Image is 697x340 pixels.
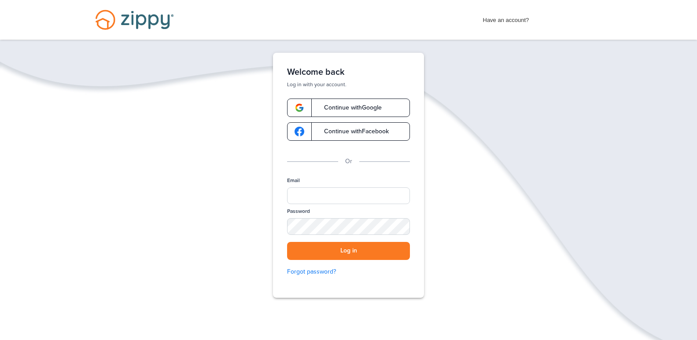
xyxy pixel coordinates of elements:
[287,122,410,141] a: google-logoContinue withFacebook
[287,267,410,277] a: Forgot password?
[287,99,410,117] a: google-logoContinue withGoogle
[287,187,410,204] input: Email
[315,128,389,135] span: Continue with Facebook
[287,208,310,215] label: Password
[295,103,304,113] img: google-logo
[287,177,300,184] label: Email
[295,127,304,136] img: google-logo
[345,157,352,166] p: Or
[315,105,382,111] span: Continue with Google
[287,67,410,77] h1: Welcome back
[287,81,410,88] p: Log in with your account.
[287,242,410,260] button: Log in
[287,218,410,235] input: Password
[483,11,529,25] span: Have an account?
